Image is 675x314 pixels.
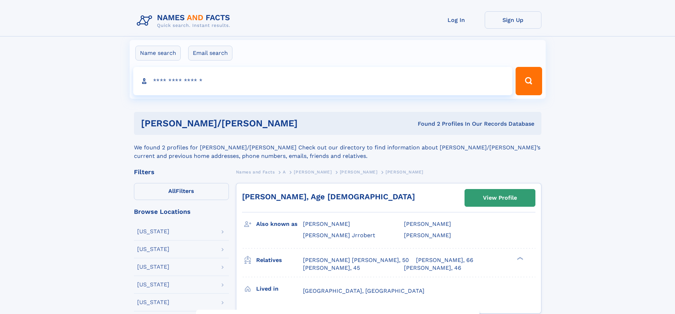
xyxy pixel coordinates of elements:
[515,256,524,261] div: ❯
[404,264,461,272] a: [PERSON_NAME], 46
[294,167,332,176] a: [PERSON_NAME]
[303,287,424,294] span: [GEOGRAPHIC_DATA], [GEOGRAPHIC_DATA]
[134,169,229,175] div: Filters
[137,229,169,234] div: [US_STATE]
[303,264,360,272] a: [PERSON_NAME], 45
[134,183,229,200] label: Filters
[134,11,236,30] img: Logo Names and Facts
[340,170,378,175] span: [PERSON_NAME]
[133,67,513,95] input: search input
[416,256,473,264] a: [PERSON_NAME], 66
[135,46,181,61] label: Name search
[283,170,286,175] span: A
[483,190,517,206] div: View Profile
[516,67,542,95] button: Search Button
[137,299,169,305] div: [US_STATE]
[303,221,350,227] span: [PERSON_NAME]
[358,120,534,128] div: Found 2 Profiles In Our Records Database
[242,192,415,201] a: [PERSON_NAME], Age [DEMOGRAPHIC_DATA]
[141,119,358,128] h1: [PERSON_NAME]/[PERSON_NAME]
[386,170,423,175] span: [PERSON_NAME]
[404,232,451,239] span: [PERSON_NAME]
[303,232,375,239] span: [PERSON_NAME] Jrrobert
[137,264,169,270] div: [US_STATE]
[428,11,485,29] a: Log In
[294,170,332,175] span: [PERSON_NAME]
[256,254,303,266] h3: Relatives
[256,218,303,230] h3: Also known as
[134,135,541,160] div: We found 2 profiles for [PERSON_NAME]/[PERSON_NAME] Check out our directory to find information a...
[134,209,229,215] div: Browse Locations
[256,283,303,295] h3: Lived in
[465,189,535,206] a: View Profile
[485,11,541,29] a: Sign Up
[236,167,275,176] a: Names and Facts
[404,221,451,227] span: [PERSON_NAME]
[283,167,286,176] a: A
[188,46,232,61] label: Email search
[340,167,378,176] a: [PERSON_NAME]
[137,282,169,287] div: [US_STATE]
[137,246,169,252] div: [US_STATE]
[168,188,176,194] span: All
[303,256,409,264] a: [PERSON_NAME] [PERSON_NAME], 50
